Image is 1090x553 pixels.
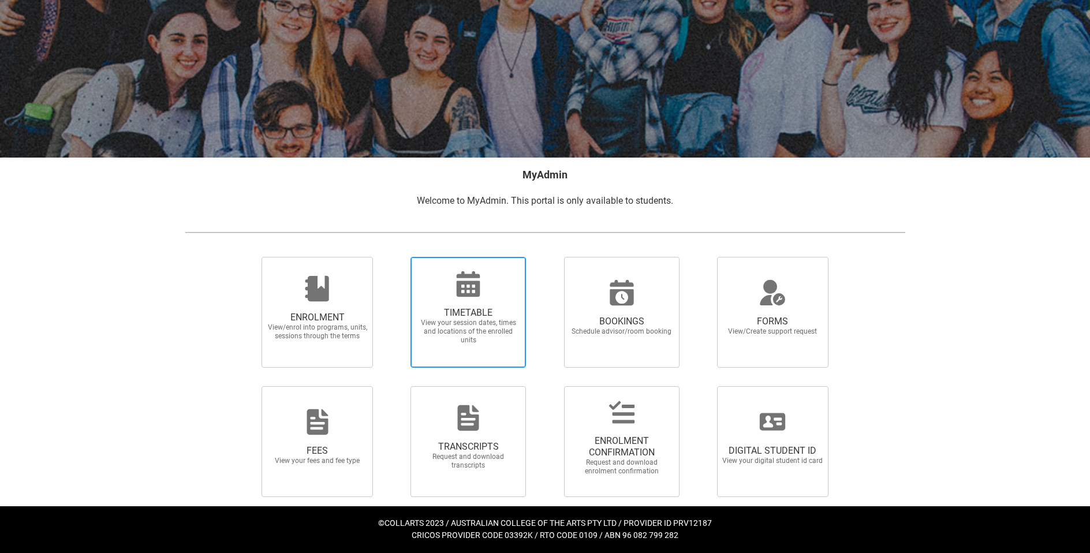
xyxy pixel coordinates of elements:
[722,327,823,336] span: View/Create support request
[722,316,823,327] span: FORMS
[571,327,673,336] span: Schedule advisor/room booking
[722,445,823,457] span: DIGITAL STUDENT ID
[267,323,368,341] span: View/enrol into programs, units, sessions through the terms
[571,435,673,458] span: ENROLMENT CONFIRMATION
[417,195,673,206] span: Welcome to MyAdmin. This portal is only available to students.
[267,457,368,465] span: View your fees and fee type
[417,453,519,470] span: Request and download transcripts
[267,445,368,457] span: FEES
[571,458,673,476] span: Request and download enrolment confirmation
[185,167,905,182] h2: MyAdmin
[722,457,823,465] span: View your digital student id card
[267,312,368,323] span: ENROLMENT
[417,319,519,345] span: View your session dates, times and locations of the enrolled units
[571,316,673,327] span: BOOKINGS
[417,307,519,319] span: TIMETABLE
[417,441,519,453] span: TRANSCRIPTS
